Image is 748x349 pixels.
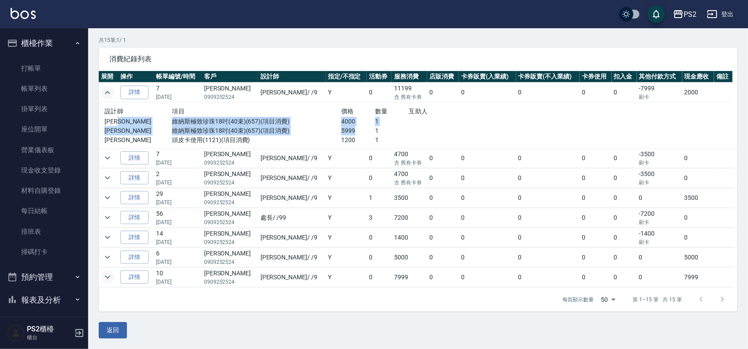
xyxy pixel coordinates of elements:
td: [PERSON_NAME] [202,188,258,207]
td: 0 [580,83,611,102]
td: Y [326,248,367,267]
td: -7200 [637,208,682,227]
td: 3500 [682,188,714,207]
td: [PERSON_NAME] / /9 [258,168,326,188]
p: 頭皮卡使用(1121)(項目消費) [172,135,341,145]
h5: PS2櫃檯 [27,325,72,334]
p: 0909252524 [204,258,256,266]
td: 0 [612,228,637,247]
p: 1 [375,126,409,135]
td: 0 [516,228,580,247]
img: Logo [11,8,36,19]
td: 0 [367,148,392,168]
td: 0 [367,228,392,247]
th: 展開 [99,71,118,83]
a: 現金收支登錄 [4,160,85,180]
td: 4700 [392,168,427,188]
td: 0 [612,83,637,102]
td: 56 [154,208,202,227]
p: [DATE] [156,258,200,266]
td: 0 [580,168,611,188]
td: -7999 [637,83,682,102]
td: Y [326,208,367,227]
span: 數量 [375,108,388,115]
a: 詳情 [120,191,149,205]
td: 0 [682,228,714,247]
td: 0 [580,228,611,247]
span: 設計師 [104,108,123,115]
td: 0 [459,83,516,102]
td: 0 [580,267,611,287]
td: 0 [516,83,580,102]
a: 詳情 [120,251,149,264]
td: [PERSON_NAME] / /9 [258,83,326,102]
td: [PERSON_NAME] [202,267,258,287]
td: 7 [154,148,202,168]
a: 帳單列表 [4,79,85,99]
th: 設計師 [258,71,326,83]
th: 現金應收 [682,71,714,83]
a: 詳情 [120,231,149,244]
th: 其他付款方式 [637,71,682,83]
a: 營業儀表板 [4,140,85,160]
p: 刷卡 [639,179,680,187]
button: save [648,5,665,23]
td: Y [326,168,367,188]
a: 掃碼打卡 [4,242,85,262]
td: 0 [459,228,516,247]
td: 0 [580,248,611,267]
td: 0 [612,248,637,267]
p: 0909252524 [204,238,256,246]
p: [DATE] [156,218,200,226]
a: 座位開單 [4,119,85,139]
td: [PERSON_NAME] / /9 [258,248,326,267]
p: [DATE] [156,93,200,101]
th: 卡券使用 [580,71,611,83]
td: 1400 [392,228,427,247]
p: 每頁顯示數量 [562,296,594,304]
button: PS2 [670,5,700,23]
td: 0 [682,148,714,168]
p: 0909252524 [204,179,256,187]
td: 0 [427,267,459,287]
th: 客戶 [202,71,258,83]
p: 含 舊有卡券 [394,179,425,187]
button: expand row [101,270,114,284]
td: 0 [367,168,392,188]
td: 0 [612,188,637,207]
td: 0 [612,168,637,188]
td: 0 [612,267,637,287]
td: 14 [154,228,202,247]
img: Person [7,324,25,342]
p: 0909252524 [204,278,256,286]
td: 0 [516,188,580,207]
td: 0 [637,267,682,287]
td: 0 [637,248,682,267]
td: Y [326,83,367,102]
a: 排班表 [4,221,85,242]
p: 第 1–15 筆 共 15 筆 [633,296,682,304]
th: 卡券販賣(不入業績) [516,71,580,83]
td: 0 [367,83,392,102]
th: 指定/不指定 [326,71,367,83]
a: 每日結帳 [4,201,85,221]
p: [DATE] [156,159,200,167]
td: 0 [459,168,516,188]
p: 0909252524 [204,199,256,206]
p: 0909252524 [204,218,256,226]
td: 7999 [682,267,714,287]
td: [PERSON_NAME] / /9 [258,267,326,287]
p: 共 15 筆, 1 / 1 [99,36,737,44]
td: 0 [612,148,637,168]
button: 客戶管理 [4,311,85,334]
td: 0 [580,148,611,168]
td: [PERSON_NAME] [202,148,258,168]
td: 0 [516,208,580,227]
p: 0909252524 [204,159,256,167]
td: 0 [459,148,516,168]
td: 0 [427,208,459,227]
p: 5999 [341,126,375,135]
td: Y [326,228,367,247]
td: 5000 [392,248,427,267]
div: PS2 [684,9,696,20]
